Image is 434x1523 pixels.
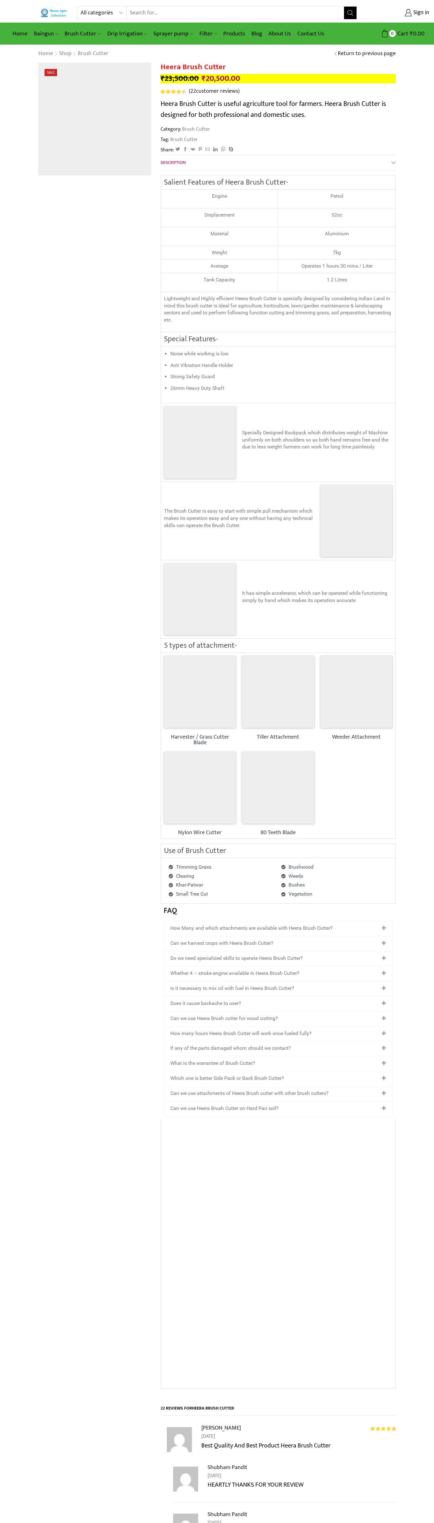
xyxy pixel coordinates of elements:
h2: 22 reviews for [161,1405,396,1416]
span: Rated out of 5 based on customer ratings [161,89,184,94]
a: Sign in [366,7,429,18]
h2: 5 types of attachment- [164,642,392,649]
div: Whether 4 – stroke engine available in Heera Brush Cutter? [164,966,392,981]
span: Bushes [287,881,305,890]
h2: 80 Teeth Blade [242,830,314,835]
img: Heera Brush Cutter [38,63,151,175]
a: Contact Us [294,26,327,41]
p: Engine [164,193,275,200]
span: Brushwood [287,863,314,872]
span: Sale [45,69,57,76]
bdi: 0.00 [410,29,425,39]
strong: [PERSON_NAME] [201,1423,241,1432]
a: Which one is better Side Pack or Back Brush Cutter? [170,1075,284,1081]
span: Category: [161,126,210,133]
h2: Salient Features of Heera Brush Cutter- [164,179,392,186]
a: Brush Cutter [181,125,210,133]
p: The Brush Cutter is easy to start with simple pull mechanism which makes its operation easy and a... [164,508,314,529]
span: Tag: [161,136,396,143]
p: Best Quality And Best Product Heera Brush Cutter [201,1441,396,1451]
span: ₹ [410,29,413,39]
div: 7kg [281,249,392,256]
strong: Shubham Pandit [208,1463,247,1472]
span: ₹ [161,72,165,85]
a: Return to previous page [338,50,396,58]
div: Weight [164,249,275,256]
a: About Us [265,26,294,41]
li: Noise while working is low [170,349,392,359]
a: Brush Cutter [61,26,104,41]
span: Vegetation [287,890,312,899]
div: Can we harvest crops with Heera Brush Cutter? [164,936,392,951]
nav: Breadcrumb [38,50,109,58]
h2: Special Features- [164,335,392,343]
div: Can we use Heera Brush Cutter on Hard Pan soil? [164,1101,392,1116]
div: Tank Capacity [164,276,275,284]
h2: Tiller Attachment [242,734,314,740]
li: Strong Safety Guard [170,372,392,381]
a: If any of the parts damaged whom should we contact? [170,1045,291,1051]
a: Is it necessary to mix oil with fuel in Heera Brush Cutter? [170,985,294,991]
a: Does it cause backache to user? [170,1000,241,1006]
a: Shop [59,50,72,58]
h2: Weeder Attachment [320,734,392,740]
span: Small Tree Cut [174,890,208,899]
bdi: 23,500.00 [161,72,199,85]
div: Can we use Heera Brush cutter for wood cutting? [164,1011,392,1026]
a: Brush Cutter [77,50,109,58]
a: Raingun [31,26,61,41]
time: [DATE] [201,1432,396,1441]
a: Description [161,155,396,170]
bdi: 20,500.00 [202,72,240,85]
a: Can we use attachments of Heera Brush cutter with other brush cutters? [170,1090,329,1096]
span: Rated out of 5 [370,1426,396,1431]
div: Material [164,230,275,238]
div: Average [164,263,275,270]
a: Blog [248,26,265,41]
span: 22 [190,86,196,96]
li: 26mm Heavy Duty Shaft [170,384,392,393]
p: HEARTLY THANKS FOR YOUR REVIEW [208,1480,396,1490]
span: Share: [161,146,174,154]
a: Can we use Heera Brush cutter for wood cutting? [170,1015,278,1021]
span: ₹ [202,72,206,85]
h2: Use of Brush Cutter [164,847,392,855]
div: Is it necessary to mix oil with fuel in Heera Brush Cutter? [164,981,392,996]
a: Home [9,26,31,41]
a: Home [38,50,53,58]
h2: Nylon Wire Cutter [164,830,236,835]
p: Lightweight and Highly efficient Heera Brush Cutter is specially designed by considering Indian L... [164,295,392,324]
span: Heera Brush Cutter is useful agriculture tool for farmers. Heera Brush Cutter is designed for bot... [161,98,386,121]
span: Trimming Grass [174,863,211,872]
a: Products [220,26,248,41]
a: How Many and which attachments are available with Heera Brush Cutter? [170,925,333,931]
span: Sign in [412,9,429,17]
time: [DATE] [208,1472,396,1480]
a: What is the warrantee of Brush Cutter? [170,1060,255,1066]
a: Filter [196,26,220,41]
input: Search for... [127,7,344,19]
span: Heera Brush Cutter [192,1405,234,1412]
p: Displacement [164,212,275,219]
div: Can we use attachments of Heera Brush cutter with other brush cutters? [164,1086,392,1101]
div: If any of the parts damaged whom should we contact? [164,1041,392,1056]
h2: FAQ [164,907,393,914]
p: 52cc [281,212,392,219]
p: Specially Designed Backpack which distributes weight of Machine uniformly on both shoulders so as... [242,429,392,451]
h2: Harvester / Grass Cutter Blade [164,734,236,746]
div: How Many and which attachments are available with Heera Brush Cutter? [164,921,392,936]
a: 0 Cart ₹0.00 [363,28,425,39]
strong: Shubham Pandit [208,1510,247,1519]
button: Search button [344,7,357,19]
a: Can we use Heera Brush Cutter on Hard Pan soil? [170,1105,279,1111]
p: Aluminium [281,230,392,238]
div: Operates 1 hours 30 mins / Liter [281,263,392,270]
div: Rated 4.55 out of 5 [161,89,186,94]
a: How many hours Heera Brush Cutter will work once fueled fully? [170,1030,312,1036]
a: Brush Cutter [169,136,198,143]
li: Anti Vibration Handle Holder [170,361,392,370]
div: Does it cause backache to user? [164,996,392,1011]
a: Can we harvest crops with Heera Brush Cutter? [170,940,273,946]
div: Which one is better Side Pack or Back Brush Cutter? [164,1071,392,1086]
div: Rated 5 out of 5 [370,1426,396,1431]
